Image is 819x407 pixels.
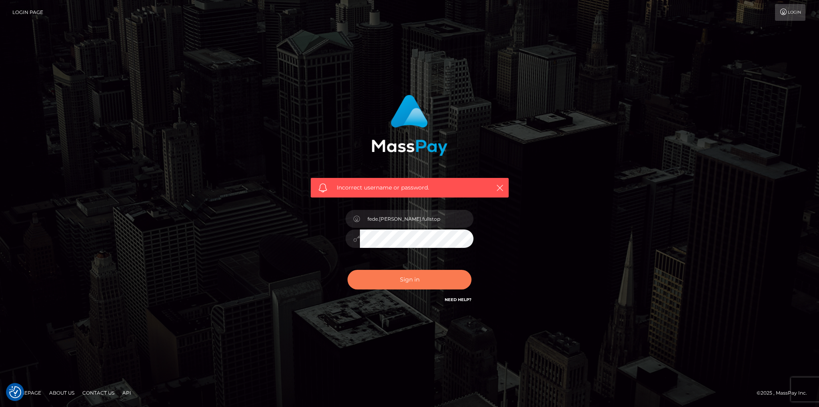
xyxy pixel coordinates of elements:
[9,387,44,399] a: Homepage
[372,95,447,156] img: MassPay Login
[775,4,805,21] a: Login
[348,270,471,289] button: Sign in
[360,210,473,228] input: Username...
[337,184,483,192] span: Incorrect username or password.
[46,387,78,399] a: About Us
[79,387,118,399] a: Contact Us
[119,387,134,399] a: API
[757,389,813,397] div: © 2025 , MassPay Inc.
[9,386,21,398] img: Revisit consent button
[12,4,43,21] a: Login Page
[445,297,471,302] a: Need Help?
[9,386,21,398] button: Consent Preferences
